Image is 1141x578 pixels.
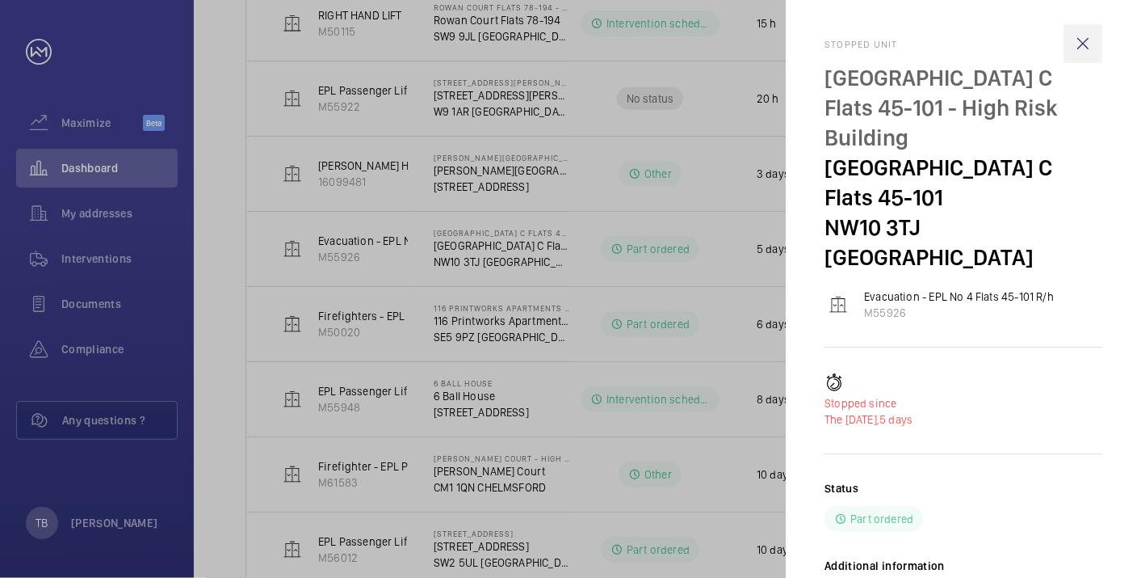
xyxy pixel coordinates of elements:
span: The [DATE], [824,413,879,426]
p: Part ordered [850,511,913,527]
h2: Stopped unit [824,39,1102,50]
p: 5 days [824,411,1102,428]
img: elevator.svg [828,295,848,314]
h2: Status [824,480,858,496]
h2: Additional information [824,558,1102,574]
p: M55926 [864,305,1054,321]
p: Evacuation - EPL No 4 Flats 45-101 R/h [864,289,1054,305]
p: NW10 3TJ [GEOGRAPHIC_DATA] [824,213,1102,272]
p: [GEOGRAPHIC_DATA] C Flats 45-101 [824,153,1102,213]
p: Stopped since [824,395,1102,411]
p: [GEOGRAPHIC_DATA] C Flats 45-101 - High Risk Building [824,63,1102,153]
